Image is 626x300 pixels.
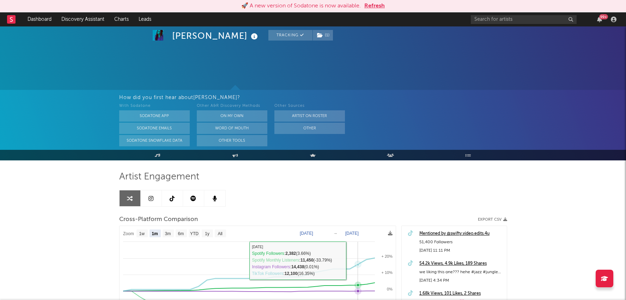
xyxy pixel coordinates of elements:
div: we liking this one??? hehe #jazz #jungle #junglemusic #sample #songwriter #singer #original [419,268,503,276]
div: [DATE] 11:11 PM [419,246,503,255]
a: 54.2k Views, 4.9k Likes, 189 Shares [419,259,503,268]
a: Charts [109,12,134,26]
span: ( 1 ) [312,30,333,41]
text: YTD [190,231,198,236]
text: 1m [152,231,158,236]
div: [DATE] 4:34 PM [419,276,503,285]
text: 0% [387,287,393,291]
div: Other A&R Discovery Methods [197,102,267,110]
button: Other [274,123,345,134]
text: [DATE] [345,231,359,236]
button: Refresh [364,2,385,10]
div: [PERSON_NAME] [172,30,260,42]
a: Leads [134,12,156,26]
text: + 20% [381,254,393,258]
div: With Sodatone [119,102,190,110]
text: Zoom [123,231,134,236]
input: Search for artists [471,15,577,24]
div: 99 + [599,14,608,19]
button: Artist on Roster [274,110,345,122]
text: + 10% [381,270,393,275]
a: Discovery Assistant [56,12,109,26]
span: Cross-Platform Comparison [119,215,198,224]
button: Word Of Mouth [197,123,267,134]
text: 3m [165,231,171,236]
button: Export CSV [478,218,507,222]
button: (1) [313,30,333,41]
button: Other Tools [197,135,267,146]
text: → [333,231,338,236]
button: Sodatone Snowflake Data [119,135,190,146]
text: 1y [205,231,209,236]
span: Artist Engagement [119,173,199,181]
button: On My Own [197,110,267,122]
a: Mentioned by @swifty.video.edits.4u [419,229,503,238]
text: 1w [139,231,145,236]
div: 🚀 A new version of Sodatone is now available. [241,2,361,10]
button: Tracking [268,30,312,41]
button: 99+ [597,17,602,22]
text: All [218,231,222,236]
a: Dashboard [23,12,56,26]
button: Sodatone App [119,110,190,122]
button: Sodatone Emails [119,123,190,134]
a: 1.68k Views, 101 Likes, 2 Shares [419,289,503,298]
div: Other Sources [274,102,345,110]
text: 6m [178,231,184,236]
div: 51,400 Followers [419,238,503,246]
text: [DATE] [300,231,313,236]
